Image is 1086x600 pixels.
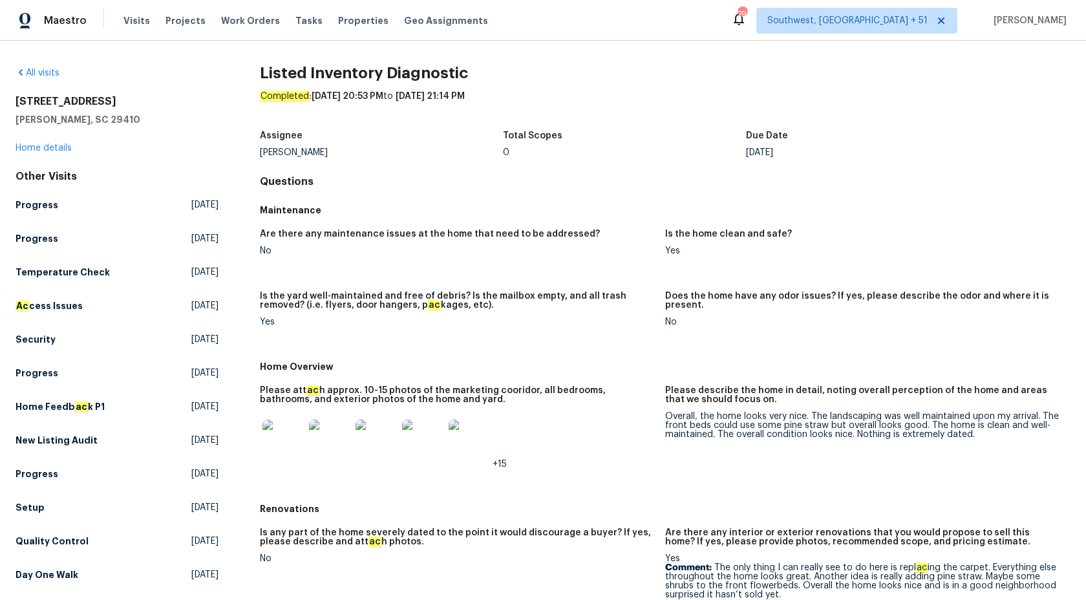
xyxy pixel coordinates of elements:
[260,292,655,310] h5: Is the yard well-maintained and free of debris? Is the mailbox empty, and all trash removed? (i.e...
[191,266,218,279] span: [DATE]
[665,292,1060,310] h5: Does the home have any odor issues? If yes, please describe the odor and where it is present.
[260,175,1070,188] h4: Questions
[191,467,218,480] span: [DATE]
[260,91,310,102] em: Completed
[493,460,507,469] span: +15
[665,246,1060,255] div: Yes
[338,14,389,27] span: Properties
[16,400,105,413] h5: Home Feedb k P1
[665,317,1060,327] div: No
[221,14,280,27] span: Work Orders
[16,361,218,385] a: Progress[DATE]
[16,261,218,284] a: Temperature Check[DATE]
[503,148,746,157] div: 0
[16,568,78,581] h5: Day One Walk
[260,386,655,404] h5: Please att h approx. 10-15 photos of the marketing cooridor, all bedrooms, bathrooms, and exterio...
[988,14,1067,27] span: [PERSON_NAME]
[16,563,218,586] a: Day One Walk[DATE]
[16,535,89,548] h5: Quality Control
[16,170,218,183] div: Other Visits
[16,333,56,346] h5: Security
[16,301,29,311] em: Ac
[16,266,110,279] h5: Temperature Check
[165,14,206,27] span: Projects
[44,14,87,27] span: Maestro
[767,14,928,27] span: Southwest, [GEOGRAPHIC_DATA] + 51
[260,230,600,239] h5: Are there any maintenance issues at the home that need to be addressed?
[16,193,218,217] a: Progress[DATE]
[16,467,58,480] h5: Progress
[16,232,58,245] h5: Progress
[746,148,989,157] div: [DATE]
[191,434,218,447] span: [DATE]
[260,554,655,563] div: No
[260,317,655,327] div: Yes
[428,300,441,310] em: ac
[260,204,1070,217] h5: Maintenance
[16,95,218,108] h2: [STREET_ADDRESS]
[260,90,1070,123] div: : to
[191,333,218,346] span: [DATE]
[191,367,218,380] span: [DATE]
[16,198,58,211] h5: Progress
[16,227,218,250] a: Progress[DATE]
[295,16,323,25] span: Tasks
[16,530,218,553] a: Quality Control[DATE]
[306,385,319,396] em: ac
[260,502,1070,515] h5: Renovations
[191,568,218,581] span: [DATE]
[738,8,747,21] div: 799
[191,299,218,312] span: [DATE]
[916,562,928,573] em: ac
[665,230,792,239] h5: Is the home clean and safe?
[260,131,303,140] h5: Assignee
[75,402,88,412] em: ac
[746,131,788,140] h5: Due Date
[16,367,58,380] h5: Progress
[123,14,150,27] span: Visits
[16,429,218,452] a: New Listing Audit[DATE]
[368,537,381,547] em: ac
[16,299,83,312] h5: cess Issues
[665,563,712,572] b: Comment:
[665,412,1060,439] div: Overall, the home looks very nice. The landscaping was well maintained upon my arrival. The front...
[312,92,383,101] span: [DATE] 20:53 PM
[191,535,218,548] span: [DATE]
[503,131,562,140] h5: Total Scopes
[260,148,503,157] div: [PERSON_NAME]
[260,528,655,546] h5: Is any part of the home severely dated to the point it would discourage a buyer? If yes, please d...
[16,69,59,78] a: All visits
[665,563,1060,599] p: The only thing I can really see to do here is repl ing the carpet. Everything else throughout the...
[191,501,218,514] span: [DATE]
[16,395,218,418] a: Home Feedback P1[DATE]
[16,113,218,126] h5: [PERSON_NAME], SC 29410
[16,328,218,351] a: Security[DATE]
[260,246,655,255] div: No
[665,386,1060,404] h5: Please describe the home in detail, noting overall perception of the home and areas that we shoul...
[16,144,72,153] a: Home details
[404,14,488,27] span: Geo Assignments
[16,434,98,447] h5: New Listing Audit
[191,400,218,413] span: [DATE]
[191,198,218,211] span: [DATE]
[665,528,1060,546] h5: Are there any interior or exterior renovations that you would propose to sell this home? If yes, ...
[16,294,218,317] a: Access Issues[DATE]
[260,67,1070,80] h2: Listed Inventory Diagnostic
[16,496,218,519] a: Setup[DATE]
[260,360,1070,373] h5: Home Overview
[16,462,218,486] a: Progress[DATE]
[396,92,465,101] span: [DATE] 21:14 PM
[16,501,45,514] h5: Setup
[191,232,218,245] span: [DATE]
